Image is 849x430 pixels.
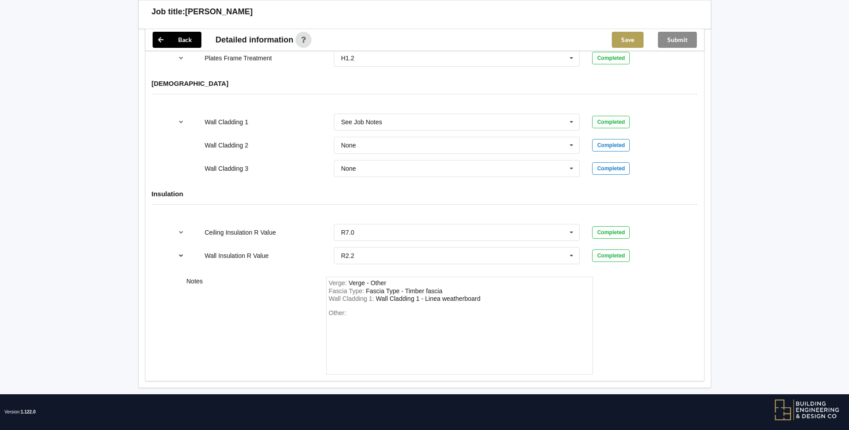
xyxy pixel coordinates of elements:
[592,116,630,128] div: Completed
[185,7,253,17] h3: [PERSON_NAME]
[180,277,320,375] div: Notes
[329,295,376,302] span: Wall Cladding 1 :
[152,79,698,88] h4: [DEMOGRAPHIC_DATA]
[592,162,630,175] div: Completed
[376,295,481,302] div: WallCladding1
[205,165,248,172] label: Wall Cladding 3
[592,52,630,64] div: Completed
[216,36,294,44] span: Detailed information
[329,279,349,287] span: Verge :
[205,55,272,62] label: Plates Frame Treatment
[152,190,698,198] h4: Insulation
[205,142,248,149] label: Wall Cladding 2
[329,309,346,316] span: Other:
[205,252,269,259] label: Wall Insulation R Value
[4,394,36,430] span: Version:
[21,409,35,414] span: 1.122.0
[172,114,190,130] button: reference-toggle
[349,279,386,287] div: Verge
[341,229,354,236] div: R7.0
[152,7,185,17] h3: Job title:
[341,165,356,172] div: None
[341,119,382,125] div: See Job Notes
[205,229,276,236] label: Ceiling Insulation R Value
[329,287,366,295] span: Fascia Type :
[592,249,630,262] div: Completed
[774,399,840,421] img: BEDC logo
[172,50,190,66] button: reference-toggle
[612,32,644,48] button: Save
[592,226,630,239] div: Completed
[172,224,190,240] button: reference-toggle
[341,55,354,61] div: H1.2
[592,139,630,152] div: Completed
[341,142,356,148] div: None
[326,277,593,375] form: notes-field
[172,248,190,264] button: reference-toggle
[205,118,248,126] label: Wall Cladding 1
[366,287,443,295] div: FasciaType
[153,32,201,48] button: Back
[341,253,354,259] div: R2.2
